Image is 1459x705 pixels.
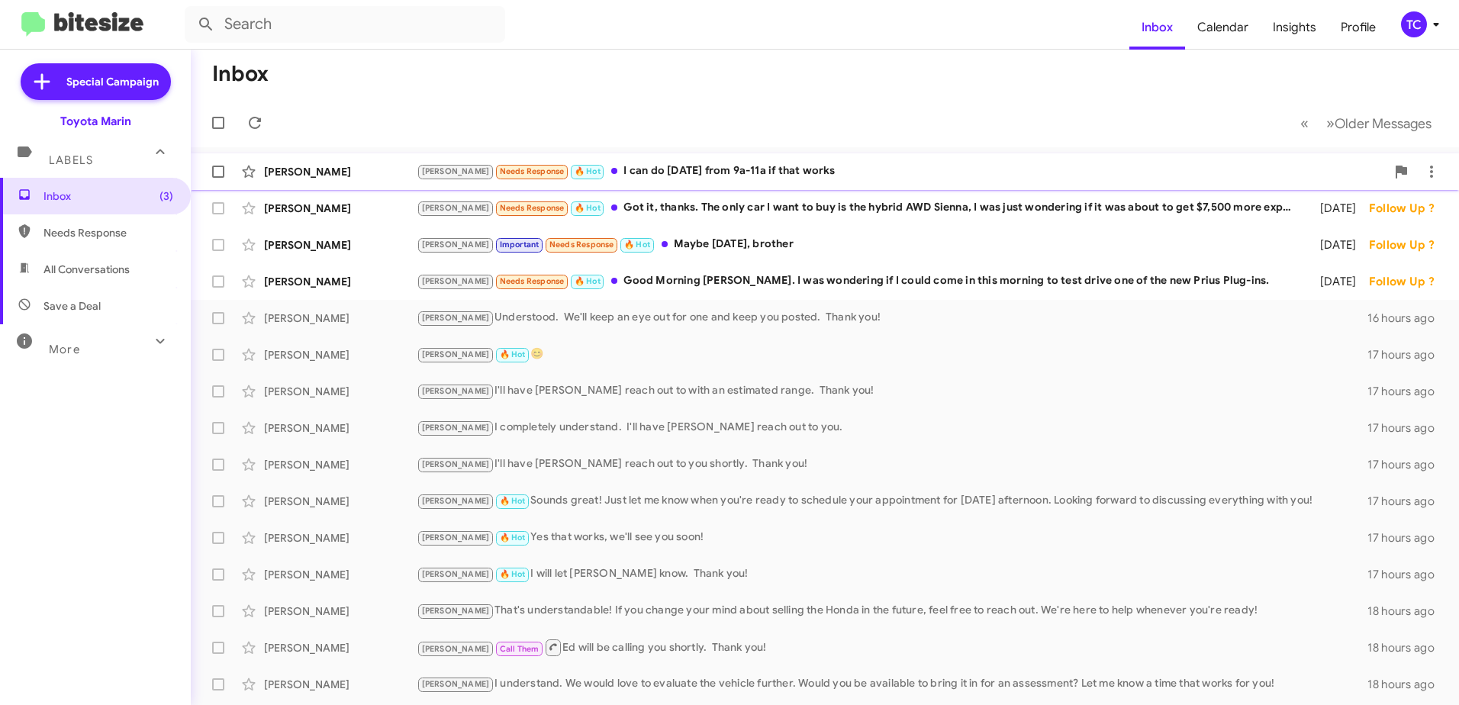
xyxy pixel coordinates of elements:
[264,677,417,692] div: [PERSON_NAME]
[500,203,565,213] span: Needs Response
[422,240,490,249] span: [PERSON_NAME]
[264,457,417,472] div: [PERSON_NAME]
[264,274,417,289] div: [PERSON_NAME]
[500,276,565,286] span: Needs Response
[1401,11,1427,37] div: TC
[264,530,417,546] div: [PERSON_NAME]
[1261,5,1329,50] a: Insights
[417,346,1367,363] div: 😊
[1367,494,1447,509] div: 17 hours ago
[43,225,173,240] span: Needs Response
[264,420,417,436] div: [PERSON_NAME]
[549,240,614,249] span: Needs Response
[264,311,417,326] div: [PERSON_NAME]
[422,496,490,506] span: [PERSON_NAME]
[1369,237,1447,253] div: Follow Up ?
[1317,108,1441,139] button: Next
[422,349,490,359] span: [PERSON_NAME]
[417,163,1386,180] div: I can do [DATE] from 9a-11a if that works
[422,679,490,689] span: [PERSON_NAME]
[417,456,1367,473] div: I'll have [PERSON_NAME] reach out to you shortly. Thank you!
[417,638,1367,657] div: Ed will be calling you shortly. Thank you!
[1367,384,1447,399] div: 17 hours ago
[422,606,490,616] span: [PERSON_NAME]
[1388,11,1442,37] button: TC
[417,675,1367,693] div: I understand. We would love to evaluate the vehicle further. Would you be available to bring it i...
[1300,274,1369,289] div: [DATE]
[1329,5,1388,50] a: Profile
[1300,114,1309,133] span: «
[575,276,601,286] span: 🔥 Hot
[422,459,490,469] span: [PERSON_NAME]
[66,74,159,89] span: Special Campaign
[21,63,171,100] a: Special Campaign
[422,203,490,213] span: [PERSON_NAME]
[422,644,490,654] span: [PERSON_NAME]
[264,567,417,582] div: [PERSON_NAME]
[212,62,269,86] h1: Inbox
[422,386,490,396] span: [PERSON_NAME]
[49,153,93,167] span: Labels
[624,240,650,249] span: 🔥 Hot
[1292,108,1441,139] nav: Page navigation example
[417,199,1300,217] div: Got it, thanks. The only car I want to buy is the hybrid AWD Sienna, I was just wondering if it w...
[500,644,539,654] span: Call Them
[1367,347,1447,362] div: 17 hours ago
[417,309,1367,327] div: Understood. We'll keep an eye out for one and keep you posted. Thank you!
[500,349,526,359] span: 🔥 Hot
[417,419,1367,436] div: I completely understand. I'll have [PERSON_NAME] reach out to you.
[417,529,1367,546] div: Yes that works, we'll see you soon!
[264,384,417,399] div: [PERSON_NAME]
[1367,457,1447,472] div: 17 hours ago
[500,533,526,542] span: 🔥 Hot
[49,343,80,356] span: More
[417,492,1367,510] div: Sounds great! Just let me know when you're ready to schedule your appointment for [DATE] afternoo...
[417,272,1300,290] div: Good Morning [PERSON_NAME]. I was wondering if I could come in this morning to test drive one of ...
[500,569,526,579] span: 🔥 Hot
[60,114,131,129] div: Toyota Marin
[500,240,539,249] span: Important
[1367,604,1447,619] div: 18 hours ago
[43,298,101,314] span: Save a Deal
[1129,5,1185,50] a: Inbox
[264,604,417,619] div: [PERSON_NAME]
[264,640,417,655] div: [PERSON_NAME]
[422,423,490,433] span: [PERSON_NAME]
[1326,114,1335,133] span: »
[500,496,526,506] span: 🔥 Hot
[1367,420,1447,436] div: 17 hours ago
[264,494,417,509] div: [PERSON_NAME]
[422,166,490,176] span: [PERSON_NAME]
[417,602,1367,620] div: That's understandable! If you change your mind about selling the Honda in the future, feel free t...
[1185,5,1261,50] a: Calendar
[417,236,1300,253] div: Maybe [DATE], brother
[1335,115,1432,132] span: Older Messages
[159,188,173,204] span: (3)
[43,262,130,277] span: All Conversations
[422,276,490,286] span: [PERSON_NAME]
[264,201,417,216] div: [PERSON_NAME]
[264,164,417,179] div: [PERSON_NAME]
[422,533,490,542] span: [PERSON_NAME]
[500,166,565,176] span: Needs Response
[1300,201,1369,216] div: [DATE]
[1369,274,1447,289] div: Follow Up ?
[1291,108,1318,139] button: Previous
[43,188,173,204] span: Inbox
[264,347,417,362] div: [PERSON_NAME]
[417,382,1367,400] div: I'll have [PERSON_NAME] reach out to with an estimated range. Thank you!
[1300,237,1369,253] div: [DATE]
[1369,201,1447,216] div: Follow Up ?
[185,6,505,43] input: Search
[575,166,601,176] span: 🔥 Hot
[1367,530,1447,546] div: 17 hours ago
[422,313,490,323] span: [PERSON_NAME]
[422,569,490,579] span: [PERSON_NAME]
[264,237,417,253] div: [PERSON_NAME]
[1367,677,1447,692] div: 18 hours ago
[575,203,601,213] span: 🔥 Hot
